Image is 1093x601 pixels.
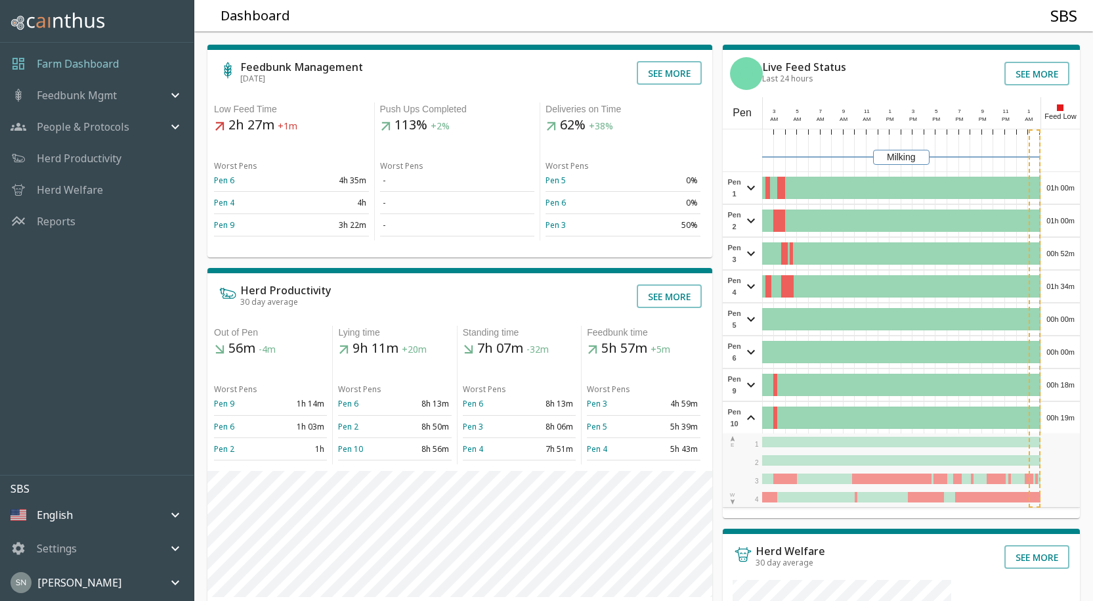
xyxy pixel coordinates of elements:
a: Pen 2 [214,443,234,455]
a: Pen 2 [338,421,358,432]
span: -32m [526,344,549,356]
div: 11 [1000,108,1012,116]
a: Pen 3 [587,398,607,409]
p: SBS [11,481,194,497]
h5: 9h 11m [338,340,451,358]
div: 1 [1023,108,1035,116]
div: Standing time [463,326,576,340]
td: 4h [291,192,369,214]
span: Pen 9 [726,373,743,397]
button: See more [637,61,702,85]
div: E [729,435,736,449]
div: Out of Pen [214,326,327,340]
span: +5m [651,344,670,356]
span: Worst Pens [214,384,257,395]
td: 5h 39m [643,415,700,437]
span: PM [909,116,917,122]
h5: 7h 07m [463,340,576,358]
div: Low Feed Time [214,102,369,116]
span: Pen 2 [726,209,743,233]
div: 5 [930,108,942,116]
td: 5h 43m [643,437,700,460]
div: Lying time [338,326,451,340]
span: Pen 4 [726,275,743,298]
a: Pen 6 [338,398,358,409]
span: 30 day average [240,296,298,307]
span: Pen 10 [726,406,743,430]
span: PM [932,116,940,122]
div: 7 [815,108,826,116]
td: - [380,169,535,192]
span: 1 [755,441,759,448]
h5: 62% [546,116,700,135]
span: PM [955,116,963,122]
span: Last 24 hours [762,73,813,84]
button: See more [637,284,702,308]
td: - [380,214,535,236]
span: 3 [755,478,759,485]
div: 5 [792,108,804,116]
p: Reports [37,213,75,229]
h5: 2h 27m [214,116,369,135]
span: +38% [589,120,613,133]
a: Pen 6 [546,197,566,208]
span: +1m [278,120,297,133]
a: Farm Dashboard [37,56,119,72]
div: Feed Low [1040,97,1080,129]
p: Feedbunk Mgmt [37,87,117,103]
span: PM [886,116,894,122]
td: 8h 13m [395,393,452,415]
div: 00h 00m [1041,336,1080,368]
span: AM [840,116,847,122]
div: 11 [861,108,873,116]
span: AM [770,116,778,122]
h5: Dashboard [221,7,290,25]
a: Pen 3 [546,219,566,231]
span: Worst Pens [214,160,257,171]
button: See more [1004,545,1069,569]
a: Pen 4 [587,443,607,455]
div: 01h 34m [1041,271,1080,302]
div: 1 [884,108,896,116]
span: Worst Pens [338,384,381,395]
p: [PERSON_NAME] [37,575,121,590]
span: AM [817,116,825,122]
td: 0% [623,192,700,214]
span: Pen 5 [726,307,743,331]
div: 9 [977,108,989,116]
span: PM [1002,116,1010,122]
h6: Feedbunk Management [240,62,363,72]
a: Pen 4 [214,197,234,208]
td: 4h 59m [643,393,700,415]
span: PM [979,116,987,122]
td: 8h 06m [519,415,576,437]
td: 50% [623,214,700,236]
span: 30 day average [756,557,813,568]
p: Settings [37,541,77,556]
button: See more [1004,62,1069,85]
p: English [37,507,73,523]
span: AM [863,116,870,122]
h6: Live Feed Status [762,62,846,72]
a: Herd Productivity [37,150,121,166]
h5: 56m [214,340,327,358]
span: Pen 6 [726,340,743,364]
div: 00h 18m [1041,369,1080,401]
span: Worst Pens [463,384,506,395]
a: Pen 9 [214,398,234,409]
h6: Herd Productivity [240,285,331,296]
h5: 5h 57m [587,340,700,358]
span: +2% [431,120,450,133]
span: AM [1025,116,1033,122]
td: - [380,192,535,214]
td: 1h [270,437,327,460]
a: Pen 5 [587,421,607,432]
td: 8h 13m [519,393,576,415]
h6: Herd Welfare [756,546,825,556]
td: 7h 51m [519,437,576,460]
a: Herd Welfare [37,182,103,198]
a: Pen 9 [214,219,234,231]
